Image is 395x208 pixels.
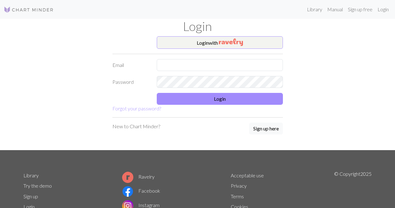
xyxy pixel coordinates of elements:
[122,174,155,180] a: Ravelry
[219,38,243,46] img: Ravelry
[109,76,153,88] label: Password
[249,123,283,135] a: Sign up here
[231,193,244,199] a: Terms
[122,186,133,197] img: Facebook logo
[4,6,54,13] img: Logo
[345,3,375,16] a: Sign up free
[112,123,160,130] p: New to Chart Minder?
[112,105,161,111] a: Forgot your password?
[23,193,38,199] a: Sign up
[122,172,133,183] img: Ravelry logo
[23,172,39,178] a: Library
[249,123,283,134] button: Sign up here
[20,19,376,34] h1: Login
[325,3,345,16] a: Manual
[122,188,160,194] a: Facebook
[375,3,391,16] a: Login
[157,93,283,105] button: Login
[157,36,283,49] button: Loginwith
[122,202,160,208] a: Instagram
[304,3,325,16] a: Library
[23,183,52,189] a: Try the demo
[109,59,153,71] label: Email
[231,183,247,189] a: Privacy
[231,172,264,178] a: Acceptable use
